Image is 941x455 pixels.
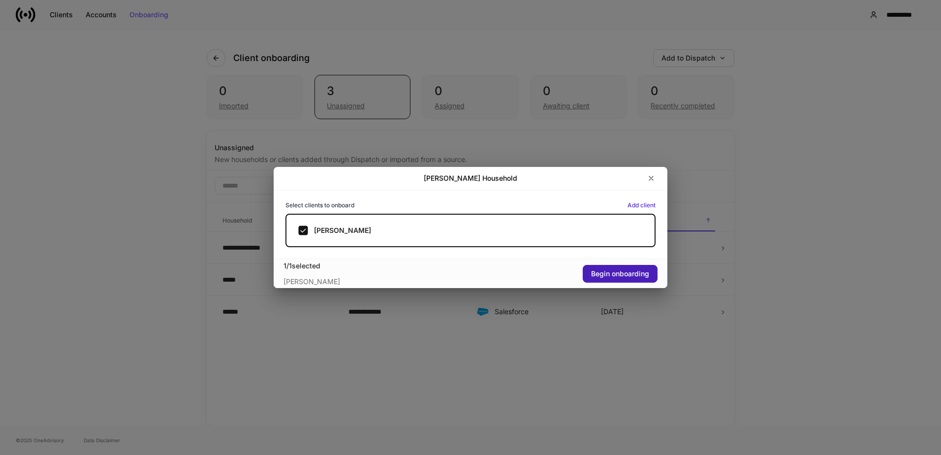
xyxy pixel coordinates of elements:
[591,270,649,277] div: Begin onboarding
[283,271,470,287] div: [PERSON_NAME]
[285,214,656,247] label: [PERSON_NAME]
[424,173,517,183] h2: [PERSON_NAME] Household
[627,202,656,208] button: Add client
[583,265,658,283] button: Begin onboarding
[283,261,470,271] div: 1 / 1 selected
[314,226,371,235] h5: [PERSON_NAME]
[285,200,354,210] h6: Select clients to onboard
